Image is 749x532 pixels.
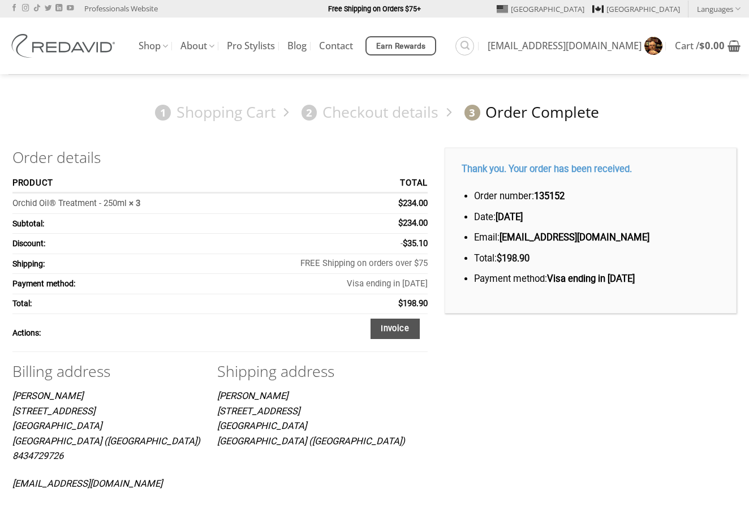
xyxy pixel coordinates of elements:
a: Search [455,37,474,55]
a: Follow on YouTube [67,5,74,12]
strong: Visa ending in [DATE] [547,273,635,284]
span: $ [398,298,403,308]
strong: [EMAIL_ADDRESS][DOMAIN_NAME] [500,232,649,243]
span: $ [398,198,403,208]
th: Actions: [12,314,221,352]
th: Subtotal: [12,214,221,234]
th: Product [12,175,221,194]
bdi: 0.00 [699,39,725,52]
li: Payment method: [474,272,720,287]
a: Invoice order number 135152 [371,319,420,340]
td: - [221,234,428,254]
th: Total [221,175,428,194]
td: FREE Shipping on orders over $75 [221,254,428,274]
a: 2Checkout details [296,102,438,122]
p: [EMAIL_ADDRESS][DOMAIN_NAME] [12,477,200,492]
a: [EMAIL_ADDRESS][DOMAIN_NAME] [488,31,662,61]
address: [PERSON_NAME] [STREET_ADDRESS] [GEOGRAPHIC_DATA] [GEOGRAPHIC_DATA] ([GEOGRAPHIC_DATA]) [12,389,200,491]
h2: Order details [12,148,428,168]
bdi: 234.00 [398,198,428,208]
th: Payment method: [12,274,221,294]
strong: 135152 [534,191,565,201]
li: Total: [474,251,720,267]
strong: Thank you. Your order has been received. [462,164,632,174]
span: 35.10 [403,238,428,248]
strong: × 3 [129,198,140,208]
th: Shipping: [12,254,221,274]
span: Earn Rewards [376,40,426,53]
bdi: 198.90 [497,253,530,264]
span: $ [497,253,502,264]
li: Email: [474,230,720,246]
a: Blog [287,36,307,56]
span: $ [403,238,407,248]
strong: [DATE] [496,212,523,222]
a: Follow on Instagram [22,5,29,12]
span: 1 [155,105,171,121]
li: Order number: [474,189,720,204]
span: [EMAIL_ADDRESS][DOMAIN_NAME] [488,41,642,50]
a: Shop [139,35,168,57]
th: Total: [12,294,221,314]
a: Languages [697,1,741,17]
td: Visa ending in [DATE] [221,274,428,294]
span: $ [398,218,403,228]
a: Contact [319,36,353,56]
a: About [180,35,214,57]
img: REDAVID Salon Products | United States [8,34,122,58]
h2: Shipping address [217,362,405,381]
strong: Free Shipping on Orders $75+ [328,5,421,13]
h2: Billing address [12,362,200,381]
p: 8434729726 [12,449,200,464]
a: Pro Stylists [227,36,275,56]
a: Follow on LinkedIn [55,5,62,12]
a: View cart [675,33,741,58]
li: Date: [474,210,720,225]
span: 234.00 [398,218,428,228]
a: 1Shopping Cart [150,102,276,122]
a: Earn Rewards [365,36,436,55]
nav: Checkout steps [12,94,737,131]
a: Orchid Oil® Treatment - 250ml [12,198,127,208]
span: Cart / [675,41,725,50]
a: [GEOGRAPHIC_DATA] [497,1,584,18]
address: [PERSON_NAME] [STREET_ADDRESS] [GEOGRAPHIC_DATA] [GEOGRAPHIC_DATA] ([GEOGRAPHIC_DATA]) [217,389,405,449]
span: 198.90 [398,298,428,308]
a: Follow on TikTok [33,5,40,12]
a: [GEOGRAPHIC_DATA] [592,1,680,18]
span: $ [699,39,705,52]
span: 2 [302,105,317,121]
a: Follow on Twitter [45,5,51,12]
a: Follow on Facebook [11,5,18,12]
th: Discount: [12,234,221,254]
